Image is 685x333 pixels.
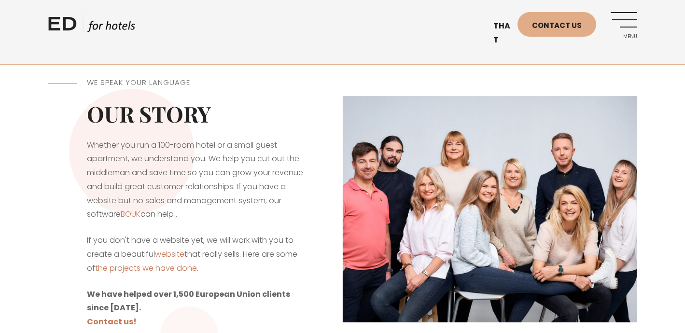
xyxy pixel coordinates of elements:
[140,208,177,220] font: can help .
[87,99,211,128] font: Our story
[493,20,510,45] font: that
[121,208,140,220] a: BOUK
[517,12,596,37] a: Contact us
[87,289,290,314] font: We have helped over 1,500 European Union clients since [DATE].
[87,77,190,87] font: WE SPEAK YOUR LANGUAGE
[87,235,294,260] font: If you don't have a website yet, we will work with you to create a beautiful
[87,249,297,274] font: that really sells. Here are some of
[48,14,135,39] a: ED HOTELS
[87,139,303,220] font: Whether you run a 100-room hotel or a small guest apartment, we understand you. We help you cut o...
[611,12,637,39] a: Menu
[623,33,637,40] font: Menu
[197,263,198,274] font: .
[155,249,184,260] a: website
[532,20,582,30] font: Contact us
[87,316,137,327] a: Contact us!
[95,263,197,274] a: the projects we have done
